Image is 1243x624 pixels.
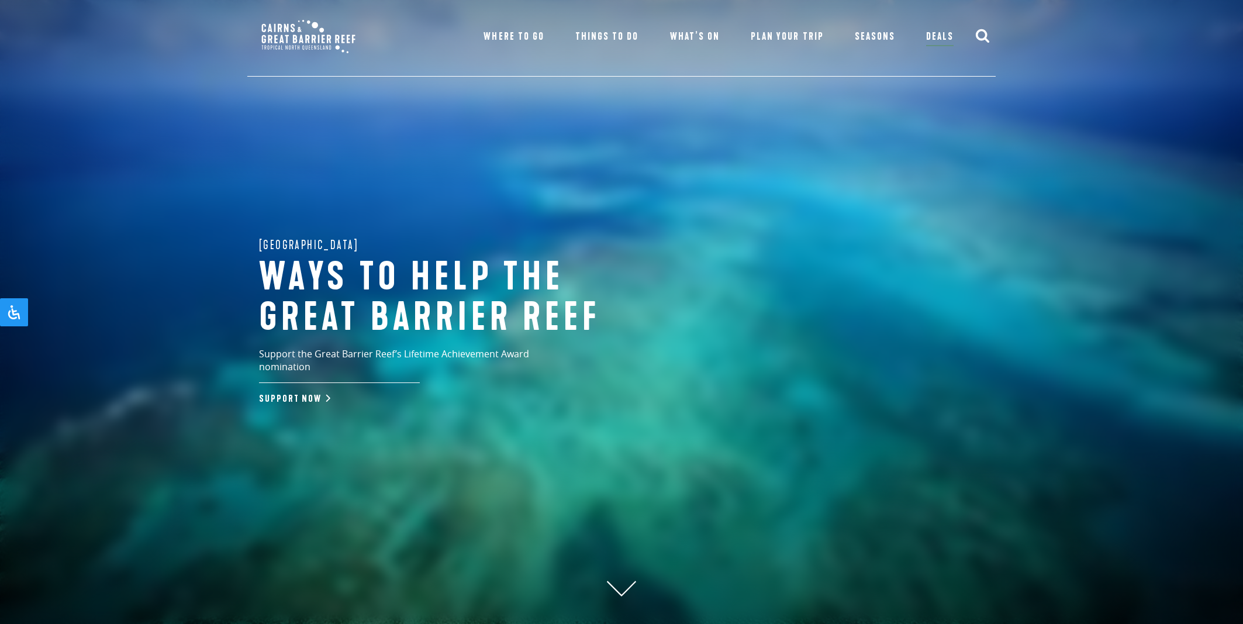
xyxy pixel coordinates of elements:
svg: Open Accessibility Panel [7,305,21,319]
a: What’s On [670,29,720,45]
a: Where To Go [484,29,544,45]
a: Seasons [855,29,895,45]
a: Things To Do [575,29,638,45]
img: CGBR-TNQ_dual-logo.svg [253,12,364,61]
a: Support Now [259,393,328,405]
h1: Ways to help the great barrier reef [259,257,645,339]
p: Support the Great Barrier Reef’s Lifetime Achievement Award nomination [259,347,581,383]
span: [GEOGRAPHIC_DATA] [259,235,359,254]
a: Deals [926,29,954,46]
a: Plan Your Trip [751,29,824,45]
